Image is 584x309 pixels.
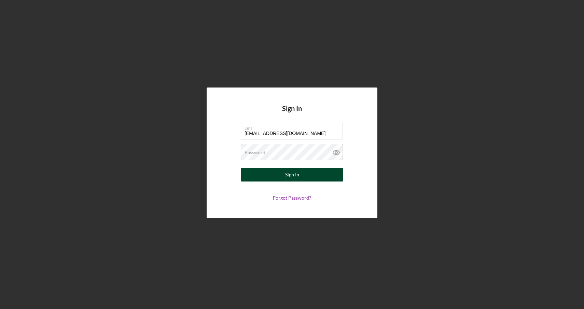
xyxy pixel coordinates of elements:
label: Password [245,150,265,155]
label: Email [245,123,343,131]
div: Sign In [285,168,299,182]
a: Forgot Password? [273,195,311,201]
button: Sign In [241,168,343,182]
h4: Sign In [282,105,302,123]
